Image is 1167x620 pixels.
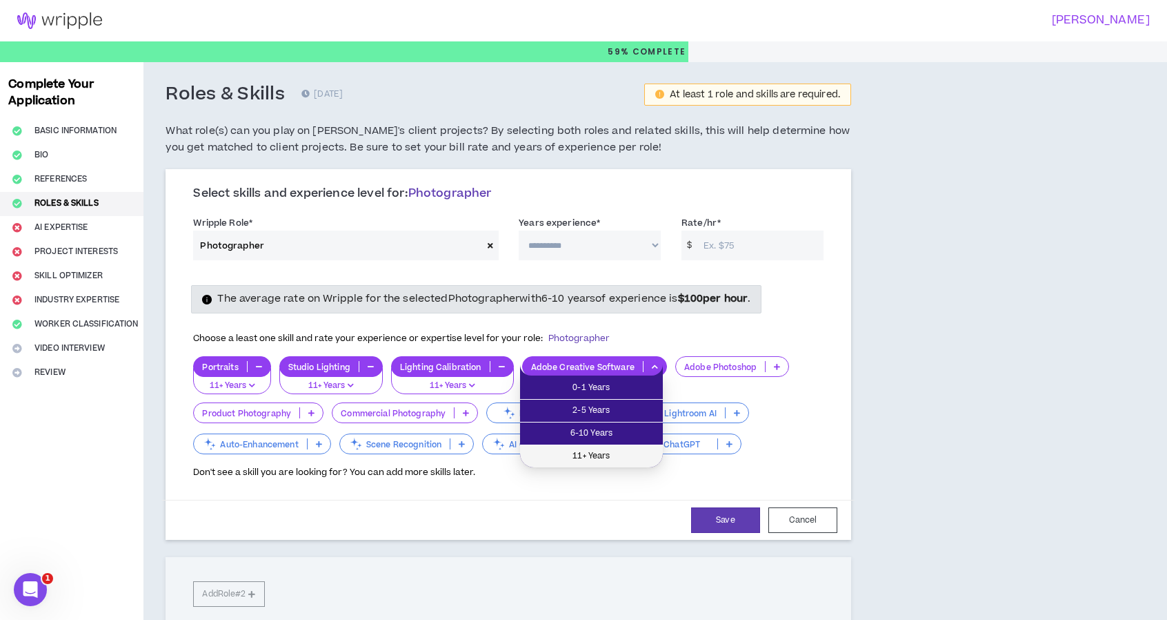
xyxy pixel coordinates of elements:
p: Lighting Calibration [392,362,490,372]
p: Luminar AI [487,408,576,418]
p: Auto-Enhancement [194,439,306,449]
p: Adobe Lightroom AI [609,408,725,418]
p: Adobe Photoshop [676,362,765,372]
p: Portraits [194,362,246,372]
label: Years experience [519,212,600,234]
p: 11+ Years [400,380,505,392]
p: Adobe Creative Software [523,362,643,372]
span: 6-10 Years [528,426,655,441]
iframe: Intercom live chat [14,573,47,606]
label: Rate/hr [681,212,721,234]
div: At least 1 role and skills are required. [670,90,840,99]
span: $ [681,231,697,260]
input: Ex. $75 [697,231,824,260]
button: Cancel [768,507,837,533]
span: Complete [629,46,686,58]
p: Studio Lighting [280,362,359,372]
strong: $ 100 per hour [678,291,748,306]
p: 59% [608,41,686,62]
span: exclamation-circle [655,90,664,99]
p: Commercial Photography [332,408,454,418]
span: 1 [42,573,53,584]
h3: Roles & Skills [166,83,285,106]
p: 11+ Years [202,380,261,392]
button: Save [691,507,760,533]
h5: What role(s) can you play on [PERSON_NAME]'s client projects? By selecting both roles and related... [166,123,851,156]
h3: Complete Your Application [3,76,141,109]
span: Don't see a skill you are looking for? You can add more skills later. [193,466,475,478]
button: 11+ Years [193,368,270,394]
span: Photographer [408,185,492,202]
h3: [PERSON_NAME] [575,14,1150,27]
p: AI Color Correction [483,439,595,449]
input: (e.g. User Experience, Visual & UI, Technical PM, etc.) [193,231,482,260]
p: ChatGPT [628,439,717,449]
span: 11+ Years [528,449,655,464]
span: The average rate on Wripple for the selected Photographer with 6-10 years of experience is . [217,291,750,306]
span: Photographer [548,332,610,345]
p: Scene Recognition [340,439,450,449]
button: 11+ Years [279,368,383,394]
span: info-circle [202,295,212,304]
span: Choose a least one skill and rate your experience or expertise level for your role: [193,332,610,345]
label: Wripple Role [193,212,252,234]
span: Select skills and experience level for: [193,185,491,202]
button: 11+ Years [391,368,514,394]
span: 2-5 Years [528,403,655,418]
p: Product Photography [194,408,299,418]
p: [DATE] [301,88,343,101]
span: 0-1 Years [528,380,655,396]
p: 11+ Years [288,380,374,392]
